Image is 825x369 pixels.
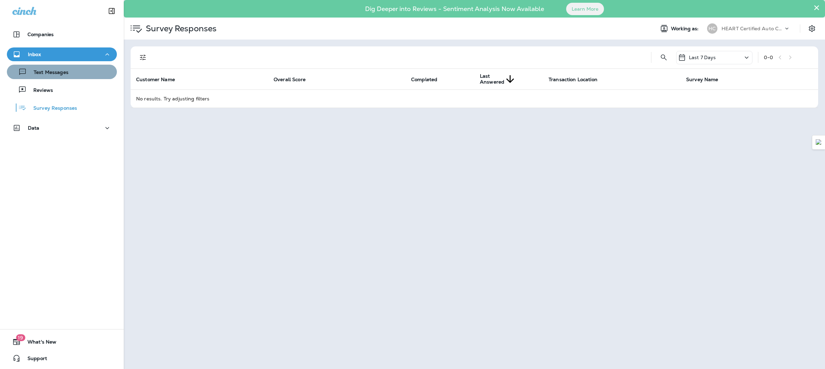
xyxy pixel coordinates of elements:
[686,76,727,83] span: Survey Name
[21,356,47,364] span: Support
[7,351,117,365] button: Support
[28,125,40,131] p: Data
[480,73,504,85] span: Last Answered
[136,76,184,83] span: Customer Name
[26,105,77,112] p: Survey Responses
[136,77,175,83] span: Customer Name
[136,51,150,64] button: Filters
[7,100,117,115] button: Survey Responses
[27,32,54,37] p: Companies
[722,26,783,31] p: HEART Certified Auto Care
[657,51,671,64] button: Search Survey Responses
[143,23,217,34] p: Survey Responses
[102,4,121,18] button: Collapse Sidebar
[131,89,818,108] td: No results. Try adjusting filters
[671,26,700,32] span: Working as:
[7,47,117,61] button: Inbox
[7,65,117,79] button: Text Messages
[26,87,53,94] p: Reviews
[566,3,604,15] button: Learn More
[21,339,56,347] span: What's New
[28,52,41,57] p: Inbox
[411,77,437,83] span: Completed
[7,83,117,97] button: Reviews
[411,76,446,83] span: Completed
[549,77,597,83] span: Transaction Location
[707,23,717,34] div: HC
[480,73,516,85] span: Last Answered
[345,8,564,10] p: Dig Deeper into Reviews - Sentiment Analysis Now Available
[7,28,117,41] button: Companies
[549,76,606,83] span: Transaction Location
[7,121,117,135] button: Data
[816,139,822,145] img: Detect Auto
[764,55,773,60] div: 0 - 0
[16,334,25,341] span: 19
[274,76,315,83] span: Overall Score
[806,22,818,35] button: Settings
[274,77,306,83] span: Overall Score
[689,55,716,60] p: Last 7 Days
[7,335,117,349] button: 19What's New
[27,69,68,76] p: Text Messages
[686,77,718,83] span: Survey Name
[813,2,820,13] button: Close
